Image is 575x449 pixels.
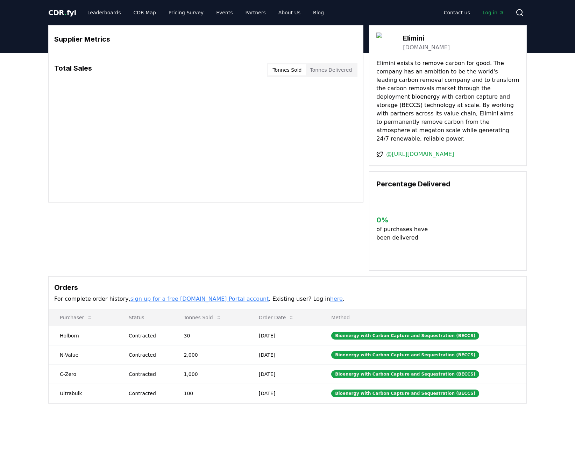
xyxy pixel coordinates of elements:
[376,59,519,143] p: Elimini exists to remove carbon for good. The company has an ambition to be the world's leading c...
[211,6,238,19] a: Events
[306,64,356,76] button: Tonnes Delivered
[173,345,248,364] td: 2,000
[248,326,320,345] td: [DATE]
[248,384,320,403] td: [DATE]
[129,371,167,378] div: Contracted
[64,8,67,17] span: .
[178,311,227,325] button: Tonnes Sold
[49,326,118,345] td: Holborn
[331,332,479,340] div: Bioenergy with Carbon Capture and Sequestration (BECCS)
[386,150,454,158] a: @[URL][DOMAIN_NAME]
[248,345,320,364] td: [DATE]
[477,6,510,19] a: Log in
[54,282,521,293] h3: Orders
[54,63,92,77] h3: Total Sales
[48,8,76,17] a: CDR.fyi
[331,390,479,397] div: Bioenergy with Carbon Capture and Sequestration (BECCS)
[173,364,248,384] td: 1,000
[129,332,167,339] div: Contracted
[376,33,396,52] img: Elimini-logo
[376,179,519,189] h3: Percentage Delivered
[173,384,248,403] td: 100
[273,6,306,19] a: About Us
[438,6,476,19] a: Contact us
[82,6,127,19] a: Leaderboards
[403,43,450,52] a: [DOMAIN_NAME]
[54,34,357,44] h3: Supplier Metrics
[49,364,118,384] td: C-Zero
[49,384,118,403] td: Ultrabulk
[326,314,521,321] p: Method
[49,345,118,364] td: N-Value
[82,6,329,19] nav: Main
[253,311,300,325] button: Order Date
[128,6,162,19] a: CDR Map
[173,326,248,345] td: 30
[248,364,320,384] td: [DATE]
[54,295,521,303] p: For complete order history, . Existing user? Log in .
[376,215,433,225] h3: 0 %
[376,225,433,242] p: of purchases have been delivered
[130,295,269,302] a: sign up for a free [DOMAIN_NAME] Portal account
[129,390,167,397] div: Contracted
[129,351,167,358] div: Contracted
[438,6,510,19] nav: Main
[331,370,479,378] div: Bioenergy with Carbon Capture and Sequestration (BECCS)
[123,314,167,321] p: Status
[48,8,76,17] span: CDR fyi
[307,6,329,19] a: Blog
[54,311,98,325] button: Purchaser
[240,6,271,19] a: Partners
[163,6,209,19] a: Pricing Survey
[331,351,479,359] div: Bioenergy with Carbon Capture and Sequestration (BECCS)
[268,64,306,76] button: Tonnes Sold
[483,9,504,16] span: Log in
[403,33,450,43] h3: Elimini
[330,295,343,302] a: here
